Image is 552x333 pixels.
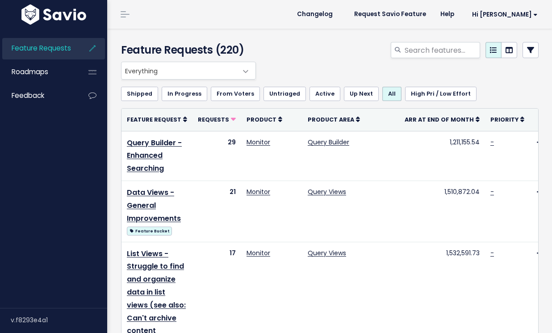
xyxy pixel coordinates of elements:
a: Feature Requests [2,38,74,59]
a: - [490,187,494,196]
span: Feature Bucket [127,227,172,236]
a: In Progress [162,87,207,101]
a: Product Area [308,115,360,124]
a: - [490,249,494,257]
a: Help [433,8,461,21]
span: Requests [198,116,229,123]
a: Requests [198,115,236,124]
a: - [490,138,494,147]
h4: Feature Requests (220) [121,42,251,58]
a: From Voters [211,87,260,101]
a: Active [309,87,340,101]
span: Feedback [12,91,44,100]
a: Query Builder - Enhanced Searching [127,138,182,174]
td: 1,211,155.54 [399,131,485,181]
span: Everything [121,62,238,79]
a: Monitor [247,138,270,147]
a: Query Views [308,187,346,196]
span: ARR at End of Month [405,116,474,123]
input: Search features... [404,42,480,58]
a: Monitor [247,187,270,196]
a: Hi [PERSON_NAME] [461,8,545,21]
span: Everything [121,62,256,80]
a: Monitor [247,249,270,257]
span: Product Area [308,116,354,123]
a: All [382,87,401,101]
span: Roadmaps [12,67,48,76]
img: logo-white.9d6f32f41409.svg [19,4,88,25]
span: Priority [490,116,519,123]
a: Data Views - General Improvements [127,187,181,223]
a: Feature Bucket [127,225,172,236]
a: Feedback [2,85,74,106]
a: Up Next [344,87,379,101]
a: Shipped [121,87,158,101]
span: Feature Requests [12,43,71,53]
a: Product [247,115,282,124]
a: ARR at End of Month [405,115,480,124]
a: High Pri / Low Effort [405,87,477,101]
span: Feature Request [127,116,181,123]
div: v.f8293e4a1 [11,308,107,332]
td: 29 [192,131,241,181]
td: 1,510,872.04 [399,181,485,242]
a: Untriaged [263,87,306,101]
span: Product [247,116,276,123]
a: Roadmaps [2,62,74,82]
ul: Filter feature requests [121,87,539,101]
a: Query Views [308,249,346,257]
td: 21 [192,181,241,242]
a: Request Savio Feature [347,8,433,21]
a: Priority [490,115,524,124]
a: Feature Request [127,115,187,124]
span: Changelog [297,11,333,17]
span: Hi [PERSON_NAME] [472,11,538,18]
a: Query Builder [308,138,349,147]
